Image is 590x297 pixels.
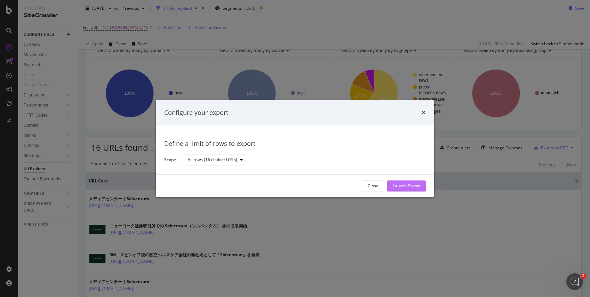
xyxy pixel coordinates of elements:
[368,183,378,189] div: Close
[156,100,434,197] div: modal
[422,108,426,117] div: times
[164,140,426,149] div: Define a limit of rows to export
[182,155,246,166] button: All rows (16 distinct URLs)
[164,108,228,117] div: Configure your export
[164,157,176,164] label: Scope
[566,273,583,290] iframe: Intercom live chat
[188,158,237,162] div: All rows (16 distinct URLs)
[581,273,586,279] span: 2
[387,180,426,192] button: Launch Export
[362,180,384,192] button: Close
[393,183,420,189] div: Launch Export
